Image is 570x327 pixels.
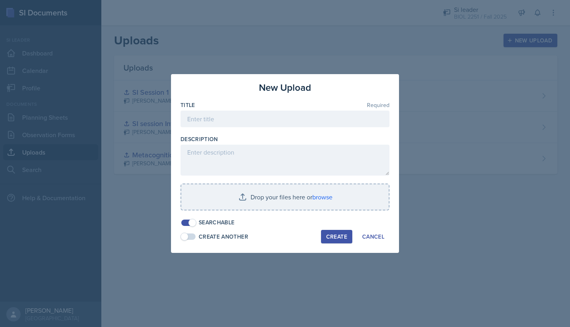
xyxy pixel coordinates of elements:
span: Required [367,102,389,108]
div: Cancel [362,233,384,240]
div: Create [326,233,347,240]
h3: New Upload [259,80,311,95]
div: Create Another [199,233,248,241]
div: Searchable [199,218,235,227]
label: Description [180,135,218,143]
label: Title [180,101,195,109]
button: Create [321,230,352,243]
input: Enter title [180,111,389,127]
button: Cancel [357,230,389,243]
